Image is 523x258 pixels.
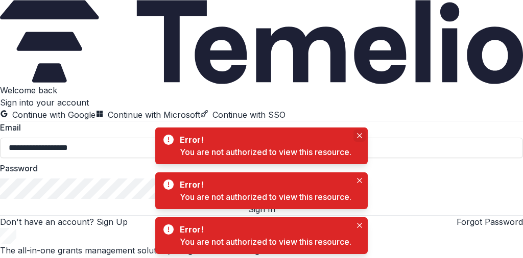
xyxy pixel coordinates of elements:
[457,217,523,227] a: Forgot Password
[200,109,286,121] button: Continue with SSO
[180,134,347,146] div: Error!
[180,236,351,248] div: You are not authorized to view this resource.
[96,109,200,121] button: Continue with Microsoft
[353,174,366,187] button: Close
[353,219,366,231] button: Close
[180,146,351,158] div: You are not authorized to view this resource.
[353,130,366,142] button: Close
[180,223,347,236] div: Error!
[97,217,128,227] a: Sign Up
[180,191,351,203] div: You are not authorized to view this resource.
[180,178,347,191] div: Error!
